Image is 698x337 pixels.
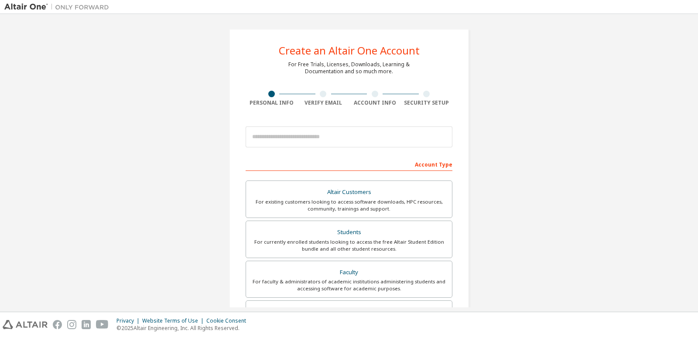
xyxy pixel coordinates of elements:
div: Verify Email [298,99,349,106]
img: youtube.svg [96,320,109,329]
img: facebook.svg [53,320,62,329]
div: Security Setup [401,99,453,106]
div: Create an Altair One Account [279,45,420,56]
div: Privacy [116,317,142,324]
div: Cookie Consent [206,317,251,324]
div: Account Info [349,99,401,106]
div: For currently enrolled students looking to access the free Altair Student Edition bundle and all ... [251,238,447,252]
p: © 2025 Altair Engineering, Inc. All Rights Reserved. [116,324,251,332]
div: For faculty & administrators of academic institutions administering students and accessing softwa... [251,278,447,292]
div: Altair Customers [251,186,447,198]
div: For Free Trials, Licenses, Downloads, Learning & Documentation and so much more. [288,61,410,75]
div: Faculty [251,266,447,279]
div: For existing customers looking to access software downloads, HPC resources, community, trainings ... [251,198,447,212]
img: Altair One [4,3,113,11]
div: Everyone else [251,306,447,318]
img: altair_logo.svg [3,320,48,329]
div: Website Terms of Use [142,317,206,324]
div: Account Type [246,157,452,171]
img: linkedin.svg [82,320,91,329]
img: instagram.svg [67,320,76,329]
div: Personal Info [246,99,298,106]
div: Students [251,226,447,238]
